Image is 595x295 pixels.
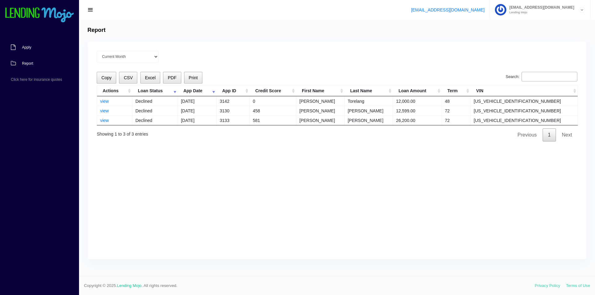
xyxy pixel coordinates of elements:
td: [US_VEHICLE_IDENTIFICATION_NUMBER] [471,115,578,125]
td: 48 [442,96,471,106]
label: Search: [506,72,577,82]
td: [PERSON_NAME] [296,106,345,115]
th: App ID: activate to sort column ascending [217,85,250,96]
a: [EMAIL_ADDRESS][DOMAIN_NAME] [411,7,484,12]
button: Excel [140,72,161,84]
td: 3130 [217,106,250,115]
a: Lending Mojo [117,283,142,288]
span: Report [22,62,33,65]
td: [PERSON_NAME] [345,106,393,115]
td: 12,599.00 [393,106,442,115]
th: VIN: activate to sort column ascending [471,85,578,96]
td: [US_VEHICLE_IDENTIFICATION_NUMBER] [471,96,578,106]
a: Next [557,128,577,141]
th: Loan Amount: activate to sort column ascending [393,85,442,96]
th: Actions: activate to sort column ascending [97,85,132,96]
th: Credit Score: activate to sort column ascending [250,85,296,96]
td: [DATE] [178,96,217,106]
span: Copyright © 2025. . All rights reserved. [84,283,535,289]
span: Excel [145,75,156,80]
td: Torelang [345,96,393,106]
h4: Report [87,27,105,34]
button: Copy [97,72,116,84]
td: 0 [250,96,296,106]
td: 581 [250,115,296,125]
th: App Date: activate to sort column ascending [178,85,217,96]
th: First Name: activate to sort column ascending [296,85,345,96]
th: Last Name: activate to sort column ascending [345,85,393,96]
span: Click here for insurance quotes [11,78,62,81]
a: Terms of Use [566,283,590,288]
a: 1 [543,128,556,141]
a: Previous [512,128,542,141]
a: view [100,108,109,113]
td: 72 [442,115,471,125]
td: 458 [250,106,296,115]
a: view [100,118,109,123]
span: PDF [168,75,176,80]
td: [PERSON_NAME] [345,115,393,125]
td: Declined [132,96,178,106]
button: Print [184,72,202,84]
td: [US_VEHICLE_IDENTIFICATION_NUMBER] [471,106,578,115]
span: [EMAIL_ADDRESS][DOMAIN_NAME] [506,6,574,9]
td: [DATE] [178,115,217,125]
td: 26,200.00 [393,115,442,125]
span: Copy [101,75,112,80]
button: CSV [119,72,137,84]
div: Showing 1 to 3 of 3 entries [97,127,148,137]
img: Profile image [495,4,506,15]
th: Term: activate to sort column ascending [442,85,471,96]
img: logo-small.png [5,7,74,23]
small: Lending Mojo [506,11,574,14]
td: 3133 [217,115,250,125]
td: Declined [132,115,178,125]
a: view [100,99,109,104]
td: [PERSON_NAME] [296,96,345,106]
button: PDF [163,72,181,84]
td: 12,000.00 [393,96,442,106]
td: [DATE] [178,106,217,115]
span: Print [189,75,198,80]
td: [PERSON_NAME] [296,115,345,125]
span: CSV [124,75,133,80]
td: Declined [132,106,178,115]
a: Privacy Policy [535,283,560,288]
td: 3142 [217,96,250,106]
input: Search: [522,72,577,82]
th: Loan Status: activate to sort column ascending [132,85,178,96]
span: Apply [22,46,31,49]
td: 72 [442,106,471,115]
